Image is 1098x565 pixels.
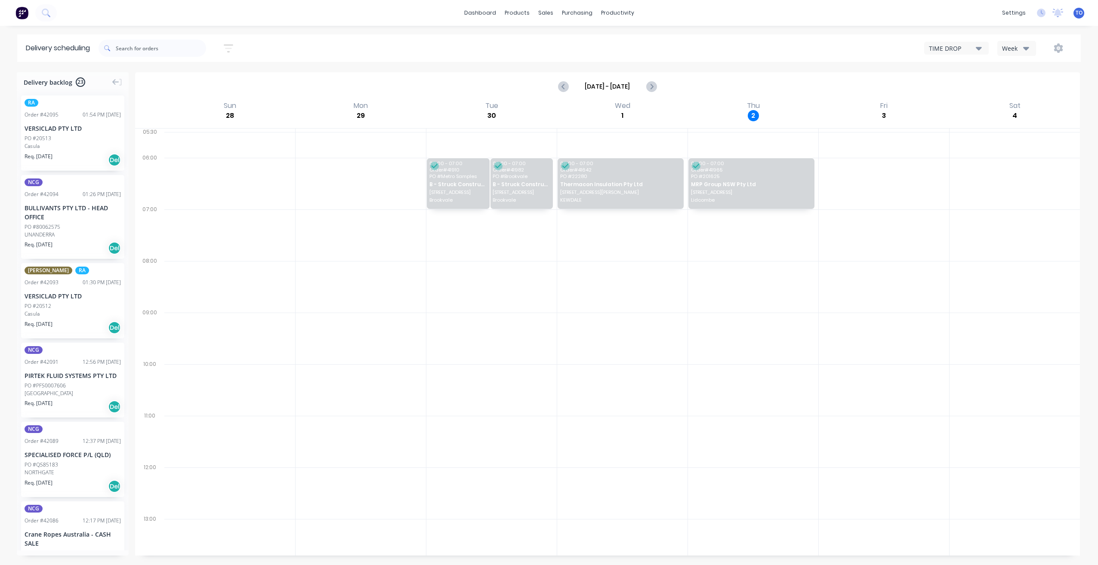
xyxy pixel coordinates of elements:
[351,101,370,110] div: Mon
[460,6,500,19] a: dashboard
[493,197,550,203] span: Brookvale
[83,111,121,119] div: 01:54 PM [DATE]
[1009,110,1021,121] div: 4
[108,242,121,255] div: Del
[355,110,367,121] div: 29
[493,181,550,187] span: B - Struck Constructions Pty Ltd T/A BRC
[25,550,48,557] div: PO #1157
[691,161,811,166] span: 06:00 - 07:00
[691,181,811,187] span: MRP Group NSW Pty Ltd
[25,99,38,107] span: RA
[83,517,121,525] div: 12:17 PM [DATE]
[691,197,811,203] span: Lidcombe
[429,190,487,195] span: [STREET_ADDRESS]
[560,167,680,172] span: Order # 41642
[25,231,121,239] div: UNANDERRA
[25,203,121,221] div: BULLIVANTS PTY LTD - HEAD OFFICE
[135,204,164,256] div: 07:00
[25,292,121,301] div: VERSICLAD PTY LTD
[135,411,164,462] div: 11:00
[25,320,52,328] span: Req. [DATE]
[24,78,72,87] span: Delivery backlog
[25,223,60,231] div: PO #80062575
[560,190,680,195] span: [STREET_ADDRESS][PERSON_NAME]
[108,400,121,413] div: Del
[108,480,121,493] div: Del
[25,178,43,186] span: NCG
[83,358,121,366] div: 12:56 PM [DATE]
[135,307,164,359] div: 09:00
[135,359,164,411] div: 10:00
[25,371,121,380] div: PIRTEK FLUID SYSTEMS PTY LTD
[493,167,550,172] span: Order # 41982
[429,197,487,203] span: Brookvale
[560,181,680,187] span: Thermacon Insulation Pty Ltd
[691,190,811,195] span: [STREET_ADDRESS]
[25,517,59,525] div: Order # 42086
[135,153,164,204] div: 06:00
[224,110,235,121] div: 28
[493,174,550,179] span: PO # Brookvale
[558,6,597,19] div: purchasing
[429,181,487,187] span: B - Struck Constructions Pty Ltd T/A BRC
[429,161,487,166] span: 06:00 - 07:00
[15,6,28,19] img: Factory
[17,34,99,62] div: Delivery scheduling
[744,101,762,110] div: Thu
[108,321,121,334] div: Del
[25,469,121,476] div: NORTHGATE
[597,6,638,19] div: productivity
[500,6,534,19] div: products
[924,42,989,55] button: TIME DROP
[493,161,550,166] span: 06:00 - 07:00
[25,390,121,397] div: [GEOGRAPHIC_DATA]
[25,124,121,133] div: VERSICLAD PTY LTD
[25,111,59,119] div: Order # 42095
[25,382,66,390] div: PO #PFS0007606
[879,110,890,121] div: 3
[25,425,43,433] span: NCG
[83,279,121,286] div: 01:30 PM [DATE]
[748,110,759,121] div: 2
[135,462,164,514] div: 12:00
[560,197,680,203] span: KEWDALE
[25,153,52,160] span: Req. [DATE]
[25,505,43,513] span: NCG
[116,40,206,57] input: Search for orders
[25,346,43,354] span: NCG
[1076,9,1083,17] span: TO
[75,267,89,274] span: RA
[929,44,976,53] div: TIME DROP
[493,190,550,195] span: [STREET_ADDRESS]
[25,267,72,274] span: [PERSON_NAME]
[429,167,487,172] span: Order # 41910
[25,437,59,445] div: Order # 42089
[25,279,59,286] div: Order # 42093
[25,461,58,469] div: PO #QS85183
[612,101,633,110] div: Wed
[560,174,680,179] span: PO # 22280
[135,256,164,307] div: 08:00
[1002,44,1027,53] div: Week
[25,142,121,150] div: Casula
[25,358,59,366] div: Order # 42091
[998,6,1030,19] div: settings
[25,310,121,318] div: Casula
[534,6,558,19] div: sales
[617,110,628,121] div: 1
[83,190,121,198] div: 01:26 PM [DATE]
[486,110,497,121] div: 30
[997,41,1036,56] button: Week
[878,101,890,110] div: Fri
[25,450,121,459] div: SPECIALISED FORCE P/L (QLD)
[560,161,680,166] span: 06:00 - 07:00
[83,437,121,445] div: 12:37 PM [DATE]
[108,154,121,166] div: Del
[25,399,52,407] span: Req. [DATE]
[25,530,121,548] div: Crane Ropes Australia - CASH SALE
[25,241,52,249] span: Req. [DATE]
[135,127,164,153] div: 05:30
[25,302,51,310] div: PO #20512
[691,174,811,179] span: PO # 201625
[76,77,85,87] span: 23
